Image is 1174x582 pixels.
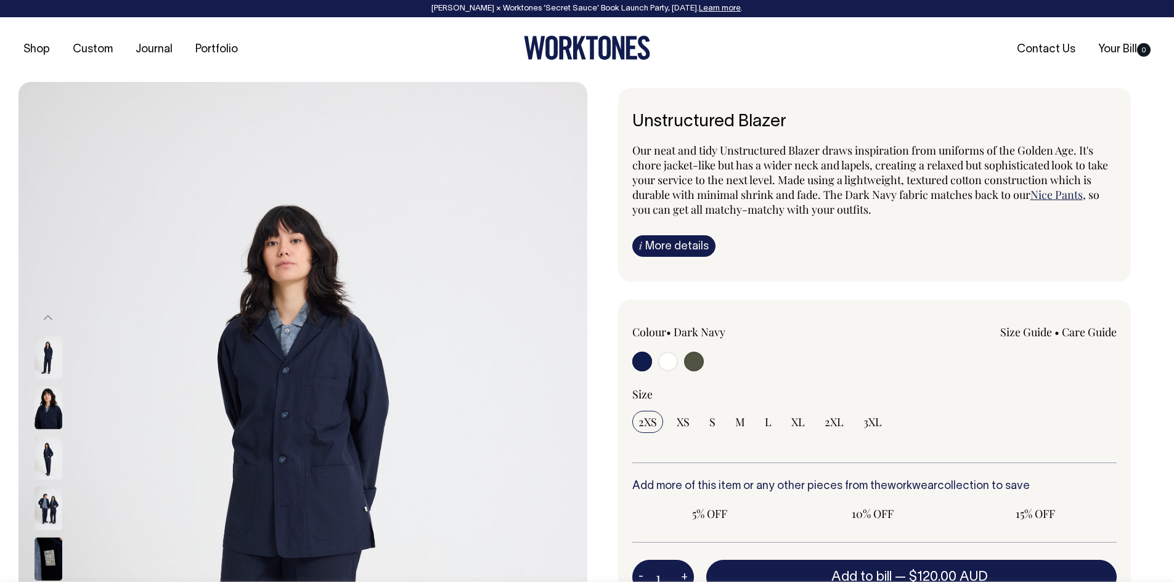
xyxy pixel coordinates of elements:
[1093,39,1156,60] a: Your Bill0
[12,4,1162,13] div: [PERSON_NAME] × Worktones ‘Secret Sauce’ Book Launch Party, [DATE]. .
[857,411,888,433] input: 3XL
[190,39,243,60] a: Portfolio
[632,503,788,525] input: 5% OFF
[735,414,745,429] span: M
[68,39,118,60] a: Custom
[1054,325,1059,339] span: •
[35,436,62,479] img: dark-navy
[1030,187,1083,202] a: Nice Pants
[818,411,850,433] input: 2XL
[632,113,1117,132] h1: Unstructured Blazer
[671,411,696,433] input: XS
[699,5,741,12] a: Learn more
[632,411,663,433] input: 2XS
[1062,325,1117,339] a: Care Guide
[35,537,62,580] img: dark-navy
[632,325,826,339] div: Colour
[785,411,811,433] input: XL
[958,503,1113,525] input: 15% OFF
[39,304,57,332] button: Previous
[35,386,62,429] img: dark-navy
[703,411,722,433] input: S
[677,414,690,429] span: XS
[709,414,715,429] span: S
[1012,39,1080,60] a: Contact Us
[863,414,882,429] span: 3XL
[964,506,1107,521] span: 15% OFF
[795,503,950,525] input: 10% OFF
[632,235,715,257] a: iMore details
[632,187,1099,217] span: , so you can get all matchy-matchy with your outfits.
[666,325,671,339] span: •
[638,506,781,521] span: 5% OFF
[729,411,751,433] input: M
[639,239,642,252] span: i
[632,480,1117,493] h6: Add more of this item or any other pieces from the collection to save
[35,335,62,378] img: dark-navy
[1137,43,1151,57] span: 0
[632,143,1108,202] span: Our neat and tidy Unstructured Blazer draws inspiration from uniforms of the Golden Age. It's cho...
[765,414,772,429] span: L
[674,325,725,339] label: Dark Navy
[632,387,1117,402] div: Size
[791,414,805,429] span: XL
[131,39,177,60] a: Journal
[18,39,55,60] a: Shop
[1000,325,1052,339] a: Size Guide
[35,487,62,530] img: dark-navy
[825,414,844,429] span: 2XL
[801,506,944,521] span: 10% OFF
[887,481,937,491] a: workwear
[759,411,778,433] input: L
[638,414,657,429] span: 2XS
